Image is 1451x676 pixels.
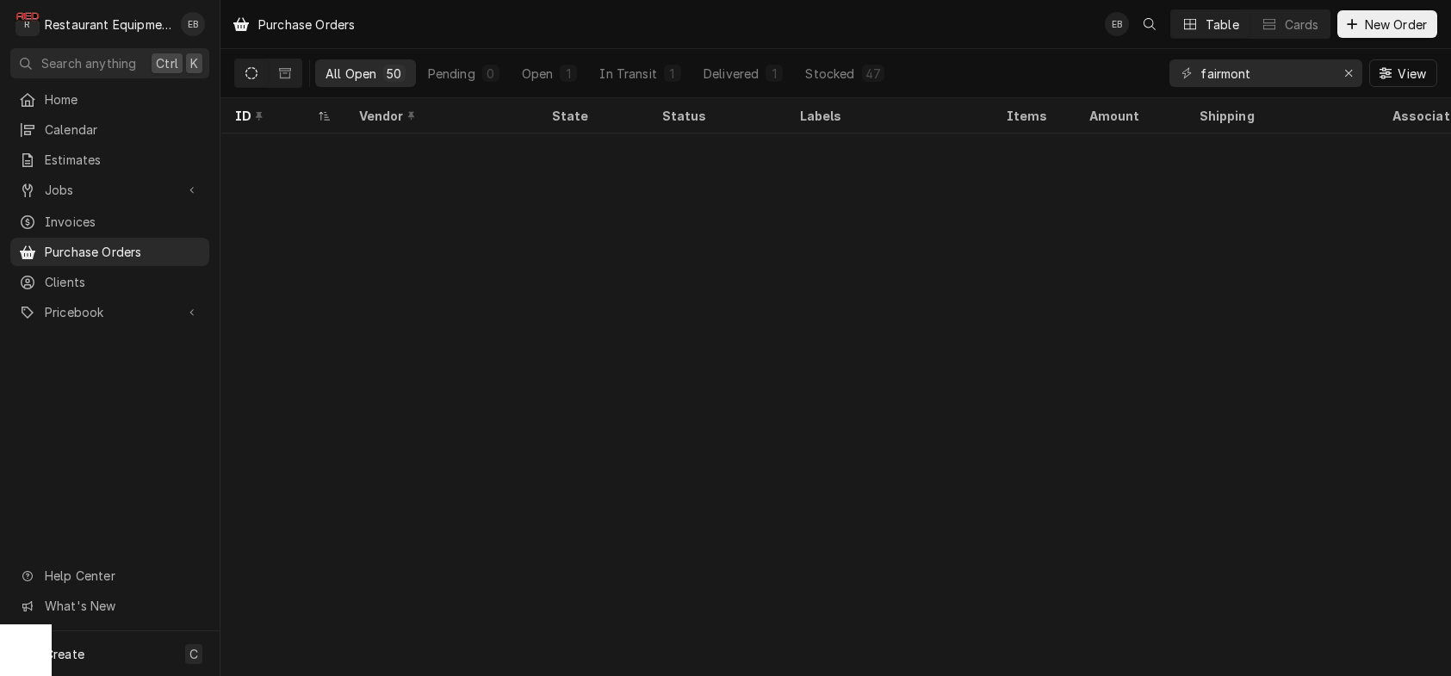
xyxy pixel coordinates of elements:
[563,65,574,83] div: 1
[45,90,201,109] span: Home
[1136,10,1163,38] button: Open search
[156,54,178,72] span: Ctrl
[769,65,779,83] div: 1
[1105,12,1129,36] div: Emily Bird's Avatar
[10,208,209,236] a: Invoices
[10,115,209,144] a: Calendar
[1206,16,1239,34] div: Table
[10,592,209,620] a: Go to What's New
[10,48,209,78] button: Search anythingCtrlK
[16,12,40,36] div: Restaurant Equipment Diagnostics's Avatar
[704,65,759,83] div: Delivered
[486,65,496,83] div: 0
[599,65,657,83] div: In Transit
[428,65,475,83] div: Pending
[10,238,209,266] a: Purchase Orders
[661,107,768,125] div: Status
[190,54,198,72] span: K
[10,268,209,296] a: Clients
[45,213,201,231] span: Invoices
[45,16,171,34] div: Restaurant Equipment Diagnostics
[1337,10,1437,38] button: New Order
[865,65,881,83] div: 47
[181,12,205,36] div: EB
[805,65,854,83] div: Stocked
[45,273,201,291] span: Clients
[1285,16,1319,34] div: Cards
[45,597,199,615] span: What's New
[1200,59,1330,87] input: Keyword search
[45,567,199,585] span: Help Center
[45,647,84,661] span: Create
[10,561,209,590] a: Go to Help Center
[667,65,678,83] div: 1
[1199,107,1364,125] div: Shipping
[10,298,209,326] a: Go to Pricebook
[45,151,201,169] span: Estimates
[551,107,634,125] div: State
[10,146,209,174] a: Estimates
[358,107,520,125] div: Vendor
[1335,59,1362,87] button: Erase input
[1361,16,1430,34] span: New Order
[10,176,209,204] a: Go to Jobs
[45,303,175,321] span: Pricebook
[387,65,401,83] div: 50
[45,243,201,261] span: Purchase Orders
[522,65,554,83] div: Open
[181,12,205,36] div: Emily Bird's Avatar
[45,121,201,139] span: Calendar
[1394,65,1429,83] span: View
[45,181,175,199] span: Jobs
[326,65,376,83] div: All Open
[10,85,209,114] a: Home
[234,107,313,125] div: ID
[1006,107,1057,125] div: Items
[41,54,136,72] span: Search anything
[189,645,198,663] span: C
[1088,107,1168,125] div: Amount
[799,107,978,125] div: Labels
[1369,59,1437,87] button: View
[1105,12,1129,36] div: EB
[16,12,40,36] div: R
